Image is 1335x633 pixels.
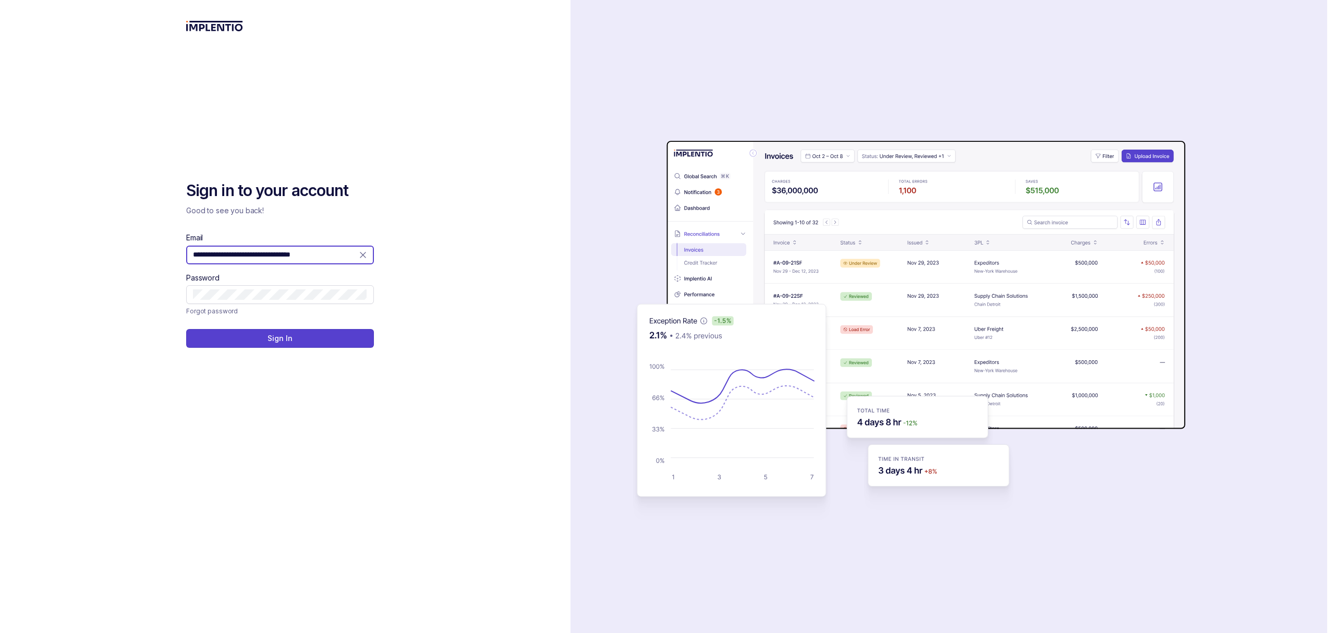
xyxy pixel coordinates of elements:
[186,233,203,243] label: Email
[186,180,374,201] h2: Sign in to your account
[600,108,1189,525] img: signin-background.svg
[186,306,238,316] p: Forgot password
[268,333,292,344] p: Sign In
[186,205,374,216] p: Good to see you back!
[186,306,238,316] a: Link Forgot password
[186,329,374,348] button: Sign In
[186,21,243,31] img: logo
[186,273,220,283] label: Password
